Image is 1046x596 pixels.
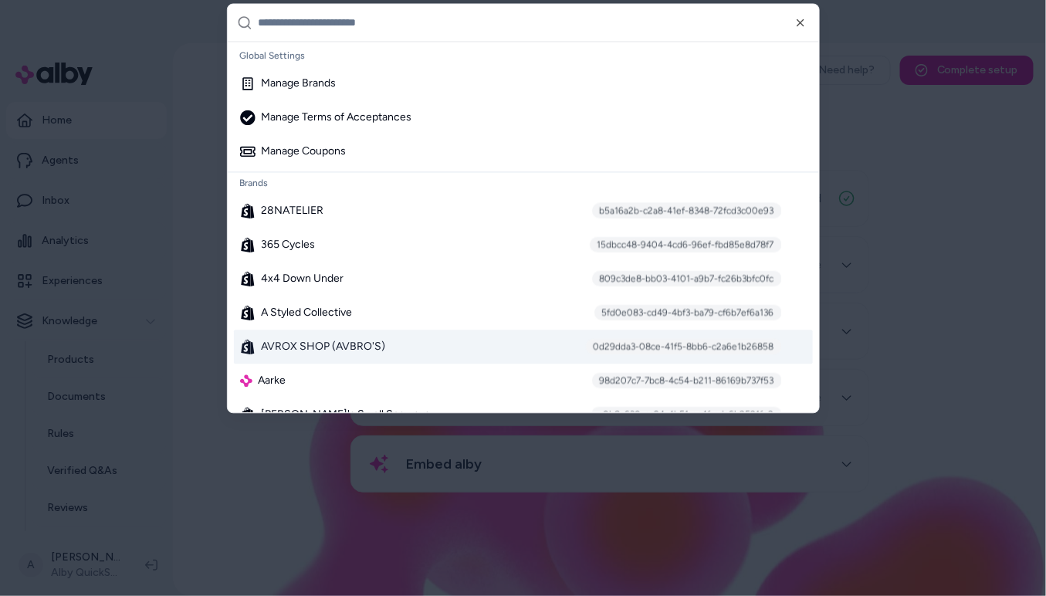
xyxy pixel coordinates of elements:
div: 98d207c7-7bc8-4c54-b211-86169b737f53 [592,374,782,389]
div: 0d29dda3-08ce-41f5-8bb6-c2a6e1b26858 [586,340,782,355]
div: Manage Terms of Acceptances [240,110,412,126]
div: Brands [234,173,813,195]
div: Global Settings [234,46,813,67]
span: Aarke [259,374,286,389]
span: 365 Cycles [262,238,316,253]
span: 28NATELIER [262,204,324,219]
span: AVROX SHOP (AVBRO'S) [262,340,386,355]
span: [PERSON_NAME]'s Swell Segways [262,408,431,423]
span: 4x4 Down Under [262,272,344,287]
div: Manage Brands [240,76,337,92]
img: alby Logo [240,375,252,388]
div: b5a16a2b-c2a8-41ef-8348-72fcd3c00e93 [592,204,782,219]
div: 15dbcc48-9404-4cd6-96ef-fbd85e8d78f7 [590,238,782,253]
div: Manage Coupons [240,144,347,160]
div: a0b8a630-ca94-4b51-ac4f-adc6b2521fe2 [591,408,782,423]
div: 5fd0e083-cd49-4bf3-ba79-cf6b7ef6a136 [594,306,782,321]
div: 809c3de8-bb03-4101-a9b7-fc26b3bfc0fc [592,272,782,287]
span: A Styled Collective [262,306,353,321]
